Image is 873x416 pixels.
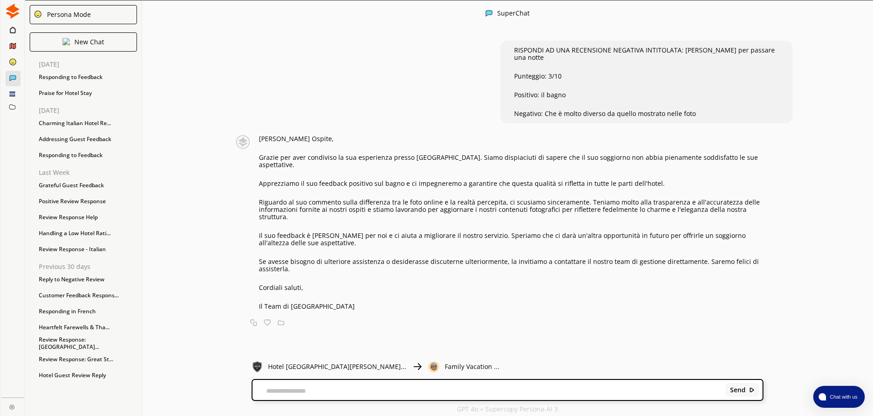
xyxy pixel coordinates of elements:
[34,305,142,318] div: Responding in French
[428,361,439,372] img: Close
[259,199,763,221] p: Riguardo al suo commento sulla differenza tra le foto online e la realtà percepita, ci scusiamo s...
[9,404,15,410] img: Close
[39,107,142,114] p: [DATE]
[231,135,254,149] img: Close
[34,369,142,382] div: Hotel Guest Review Reply
[730,386,746,394] b: Send
[44,11,91,18] div: Persona Mode
[34,321,142,334] div: Heartfelt Farewells & Tha...
[74,38,104,46] p: New Chat
[268,363,406,370] p: Hotel [GEOGRAPHIC_DATA][PERSON_NAME]...
[5,4,20,19] img: Close
[39,61,142,68] p: [DATE]
[412,361,423,372] img: Close
[250,319,257,326] img: Copy
[485,10,493,17] img: Close
[34,273,142,286] div: Reply to Negative Review
[264,319,271,326] img: Favorite
[457,405,558,413] p: GPT 4o + Supercopy Persona-AI 3
[63,38,70,45] img: Close
[34,179,142,192] div: Grateful Guest Feedback
[259,258,763,273] p: Se avesse bisogno di ulteriore assistenza o desiderasse discuterne ulteriormente, la invitiamo a ...
[259,180,763,187] p: Apprezziamo il suo feedback positivo sul bagno e ci impegneremo a garantire che questa qualità si...
[34,384,142,398] div: Thanking Guests for Revie...
[34,211,142,224] div: Review Response Help
[749,387,755,393] img: Close
[34,195,142,208] div: Positive Review Response
[278,319,284,326] img: Save
[34,353,142,366] div: Review Response: Great St...
[34,226,142,240] div: Handling a Low Hotel Rati...
[514,73,779,80] p: Punteggio: 3/10
[497,10,530,18] div: SuperChat
[813,386,865,408] button: atlas-launcher
[514,47,779,61] p: RISPONDI AD UNA RECENSIONE NEGATIVA INTITOLATA: [PERSON_NAME] per passare una notte
[34,116,142,130] div: Charming Italian Hotel Re...
[259,284,763,291] p: Cordiali saluti,
[34,242,142,256] div: Review Response - Italian
[259,232,763,247] p: Il suo feedback è [PERSON_NAME] per noi e ci aiuta a migliorare il nostro servizio. Speriamo che ...
[39,263,142,270] p: Previous 30 days
[259,303,763,310] p: Il Team di [GEOGRAPHIC_DATA]
[252,361,263,372] img: Close
[34,10,42,18] img: Close
[34,70,142,84] div: Responding to Feedback
[826,393,859,400] span: Chat with us
[34,86,142,100] div: Praise for Hotel Stay
[1,398,24,414] a: Close
[259,154,763,169] p: Grazie per aver condiviso la sua esperienza presso [GEOGRAPHIC_DATA]. Siamo dispiaciuti di sapere...
[34,337,142,350] div: Review Response: [GEOGRAPHIC_DATA]...
[514,91,779,99] p: Positivo: il bagno
[514,110,779,117] p: Negativo: Che è molto diverso da quello mostrato nelle foto
[445,363,500,370] p: Family Vacation ...
[34,132,142,146] div: Addressing Guest Feedback
[39,169,142,176] p: Last Week
[34,289,142,302] div: Customer Feedback Respons...
[259,135,763,142] p: [PERSON_NAME] Ospite,
[34,148,142,162] div: Responding to Feedback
